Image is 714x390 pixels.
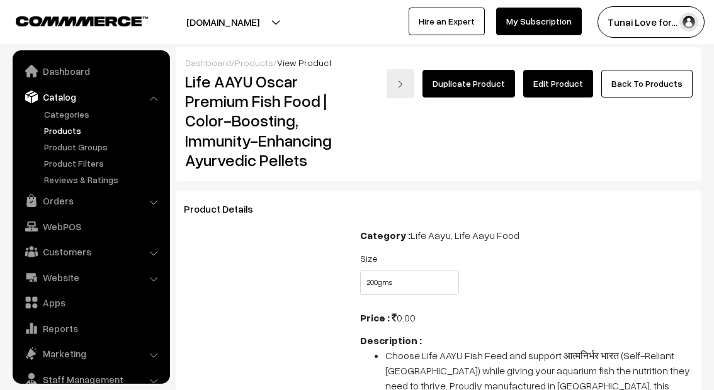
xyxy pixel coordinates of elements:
label: Size [360,252,377,265]
b: Description : [360,334,422,347]
a: Categories [41,108,166,121]
a: Product Groups [41,140,166,153]
a: My Subscription [496,8,582,35]
a: Duplicate Product [422,70,515,97]
a: Dashboard [185,57,231,68]
a: Back To Products [601,70,693,97]
div: 0.00 [360,310,694,325]
a: Marketing [16,342,166,365]
a: Catalog [16,86,166,108]
a: Dashboard [16,60,166,82]
a: Product Filters [41,157,166,170]
a: Customers [16,240,166,263]
a: Orders [16,189,166,212]
a: Reviews & Ratings [41,173,166,186]
a: Reports [16,317,166,340]
img: user [679,13,698,31]
div: Life Aayu, Life Aayu Food [360,228,694,243]
button: Tunai Love for… [598,6,705,38]
b: Price : [360,311,390,324]
a: Hire an Expert [409,8,485,35]
a: Products [41,124,166,137]
div: / / [185,56,693,69]
a: Products [235,57,273,68]
button: [DOMAIN_NAME] [142,6,303,38]
a: Apps [16,291,166,314]
a: Edit Product [523,70,593,97]
a: COMMMERCE [16,13,126,28]
span: Product Details [184,203,268,215]
h2: Life AAYU Oscar Premium Fish Food | Color-Boosting, Immunity-Enhancing Ayurvedic Pellets [185,72,342,170]
a: Website [16,266,166,289]
span: View Product [277,57,332,68]
img: right-arrow.png [397,81,404,88]
b: Category : [360,229,411,242]
a: WebPOS [16,215,166,238]
img: COMMMERCE [16,16,148,26]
